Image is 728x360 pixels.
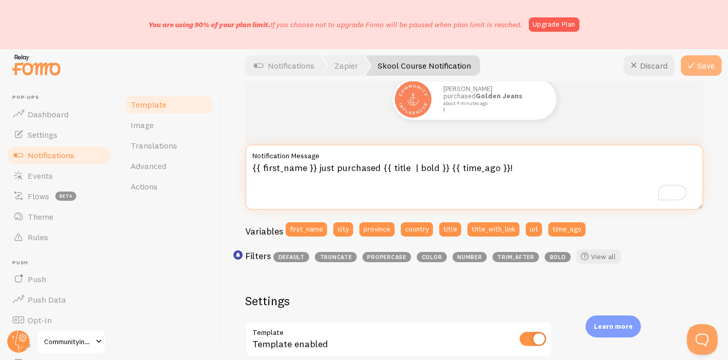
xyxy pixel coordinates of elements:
a: Dashboard [6,104,112,124]
span: Settings [28,130,57,140]
span: Actions [131,181,158,192]
a: Image [124,115,214,135]
span: Push [12,260,112,266]
a: Flows beta [6,186,112,206]
a: Push [6,269,112,289]
a: View all [576,249,621,264]
label: Notification Message [245,144,703,162]
a: Settings [6,124,112,145]
h3: Filters [245,250,271,262]
span: number [453,252,487,262]
span: Theme [28,211,53,222]
p: [PERSON_NAME] purchased ! [444,85,546,114]
button: country [401,222,433,237]
span: truncate [315,252,357,262]
span: Flows [28,191,49,201]
span: Communityinfluencer [44,335,93,348]
span: Notifications [28,150,74,160]
div: Learn more [586,315,641,337]
span: Pop-ups [12,94,112,101]
textarea: To enrich screen reader interactions, please activate Accessibility in Grammarly extension settings [245,144,703,210]
a: Communityinfluencer [37,329,106,354]
p: If you choose not to upgrade Fomo will be paused when plan limit is reached. [149,19,523,30]
span: Push [28,274,46,284]
p: Learn more [594,322,633,331]
a: Events [6,165,112,186]
small: about 4 minutes ago [444,101,543,106]
a: Upgrade Plan [529,17,580,32]
a: Translations [124,135,214,156]
iframe: Help Scout Beacon - Open [687,324,718,355]
span: Opt-In [28,315,52,325]
span: Advanced [131,161,166,171]
a: Advanced [124,156,214,176]
span: bold [545,252,571,262]
button: time_ago [548,222,586,237]
span: Push Data [28,294,66,305]
h2: Settings [245,293,552,309]
img: fomo-relay-logo-orange.svg [11,52,62,78]
h3: Variables [245,225,283,237]
img: Fomo [395,81,432,118]
strong: Golden Jeans [476,92,523,100]
a: Rules [6,227,112,247]
button: title_with_link [467,222,520,237]
span: trim_after [493,252,539,262]
span: Events [28,171,53,181]
span: Template [131,99,166,110]
span: default [273,252,309,262]
span: color [417,252,447,262]
span: Rules [28,232,48,242]
a: Opt-In [6,310,112,330]
span: beta [55,192,76,201]
span: Dashboard [28,109,69,119]
button: city [333,222,353,237]
span: Translations [131,140,177,151]
a: Template [124,94,214,115]
a: Push Data [6,289,112,310]
span: Image [131,120,154,130]
div: Template enabled [245,321,552,358]
span: propercase [362,252,411,262]
button: url [526,222,542,237]
a: Actions [124,176,214,197]
a: Notifications [6,145,112,165]
span: You are using 90% of your plan limit. [149,20,271,29]
svg: <p>Use filters like | propercase to change CITY to City in your templates</p> [233,250,243,260]
a: Theme [6,206,112,227]
button: title [439,222,461,237]
button: first_name [286,222,327,237]
button: province [359,222,395,237]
